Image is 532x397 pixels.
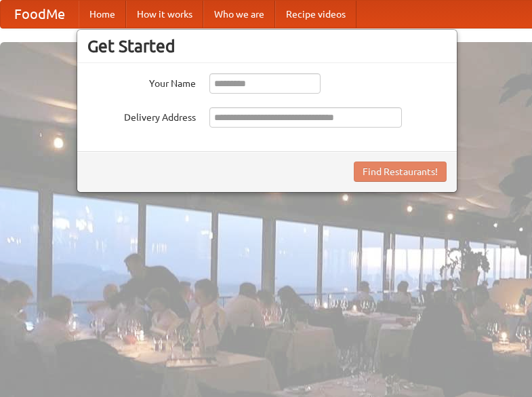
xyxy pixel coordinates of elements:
[79,1,126,28] a: Home
[126,1,203,28] a: How it works
[354,162,447,182] button: Find Restaurants!
[87,107,196,124] label: Delivery Address
[87,36,447,56] h3: Get Started
[275,1,356,28] a: Recipe videos
[87,73,196,90] label: Your Name
[1,1,79,28] a: FoodMe
[203,1,275,28] a: Who we are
